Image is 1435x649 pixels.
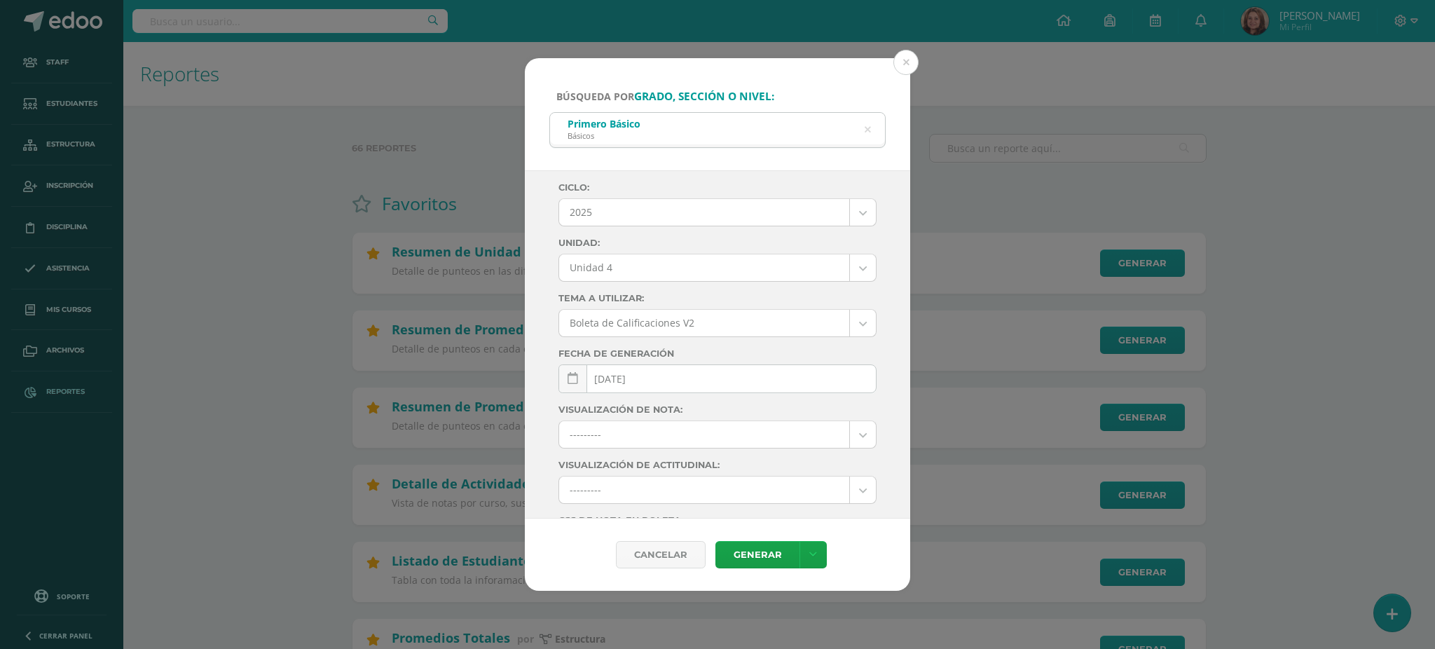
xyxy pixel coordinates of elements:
[568,117,640,130] div: Primero Básico
[616,541,706,568] div: Cancelar
[570,421,839,448] span: ---------
[558,348,877,359] label: Fecha de generación
[559,310,876,336] a: Boleta de Calificaciones V2
[559,365,876,392] input: Fecha de generación
[893,50,919,75] button: Close (Esc)
[558,460,877,470] label: Visualización de actitudinal:
[558,293,877,303] label: Tema a Utilizar:
[715,541,799,568] a: Generar
[559,477,876,503] a: ---------
[570,254,839,281] span: Unidad 4
[570,199,839,226] span: 2025
[570,310,839,336] span: Boleta de Calificaciones V2
[570,477,839,503] span: ---------
[559,254,876,281] a: Unidad 4
[558,404,877,415] label: Visualización de nota:
[550,113,885,147] input: ej. Primero primaria, etc.
[634,89,774,104] strong: grado, sección o nivel:
[558,515,877,526] label: CSS de nota en boleta:
[568,130,640,141] div: Básicos
[558,238,877,248] label: Unidad:
[556,90,774,103] span: Búsqueda por
[558,182,877,193] label: Ciclo:
[559,421,876,448] a: ---------
[559,199,876,226] a: 2025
